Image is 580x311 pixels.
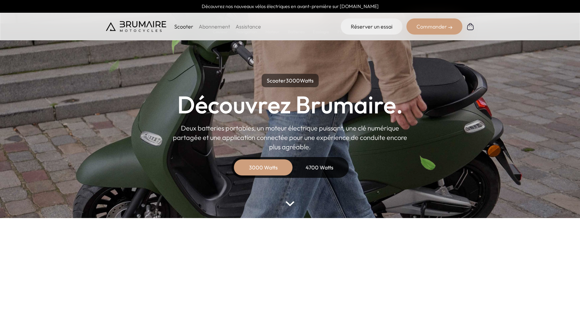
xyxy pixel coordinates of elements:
a: Assistance [236,23,261,30]
p: Scooter Watts [262,74,319,87]
img: right-arrow-2.png [448,25,452,30]
a: Abonnement [199,23,230,30]
span: 3000 [286,77,300,84]
p: Scooter [174,22,193,31]
div: Commander [406,18,462,35]
div: 4700 Watts [293,159,346,175]
p: Deux batteries portables, un moteur électrique puissant, une clé numérique partagée et une applic... [173,123,407,152]
img: Brumaire Motocycles [106,21,166,32]
img: arrow-bottom.png [285,201,294,206]
div: 3000 Watts [237,159,290,175]
a: Réserver un essai [341,18,402,35]
img: Panier [466,22,474,31]
h1: Découvrez Brumaire. [177,93,403,117]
